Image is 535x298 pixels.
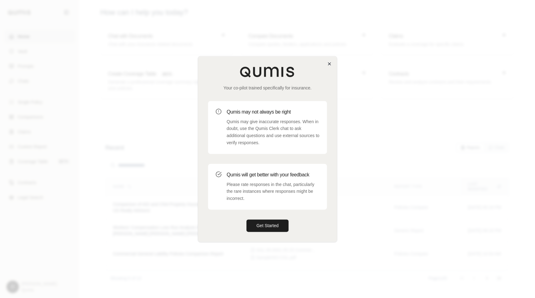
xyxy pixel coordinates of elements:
button: Get Started [246,219,289,232]
p: Qumis may give inaccurate responses. When in doubt, use the Qumis Clerk chat to ask additional qu... [227,118,320,146]
p: Please rate responses in the chat, particularly the rare instances where responses might be incor... [227,181,320,202]
p: Your co-pilot trained specifically for insurance. [208,85,327,91]
h3: Qumis may not always be right [227,108,320,116]
h3: Qumis will get better with your feedback [227,171,320,179]
img: Qumis Logo [240,66,295,77]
